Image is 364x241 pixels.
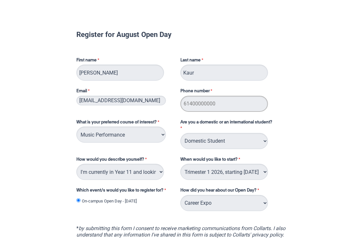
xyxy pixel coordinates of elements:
label: When would you like to start? [180,156,282,164]
label: First name [76,57,174,65]
label: Email [76,88,174,96]
select: What is your preferred course of interest? [76,127,166,143]
input: Email [76,96,166,105]
label: Which event/s would you like to register for? [76,187,174,195]
input: Phone number [180,96,268,112]
select: How would you describe yourself? [76,164,164,180]
input: Last name [180,65,268,81]
label: On-campus Open Day - [DATE] [82,198,137,204]
span: Are you a domestic or an international student? [180,120,272,124]
label: Last name [180,57,205,65]
label: How would you describe yourself? [76,156,174,164]
label: What is your preferred course of interest? [76,119,174,127]
select: When would you like to start? [180,164,268,180]
input: First name [76,65,164,81]
label: Phone number [180,88,214,96]
i: by submitting this form I consent to receive marketing communications from Collarts. I also under... [76,225,285,238]
label: How did you hear about our Open Day? [180,187,261,195]
select: Are you a domestic or an international student? [180,133,268,149]
select: How did you hear about our Open Day? [180,195,268,211]
h1: Register for August Open Day [76,31,288,38]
